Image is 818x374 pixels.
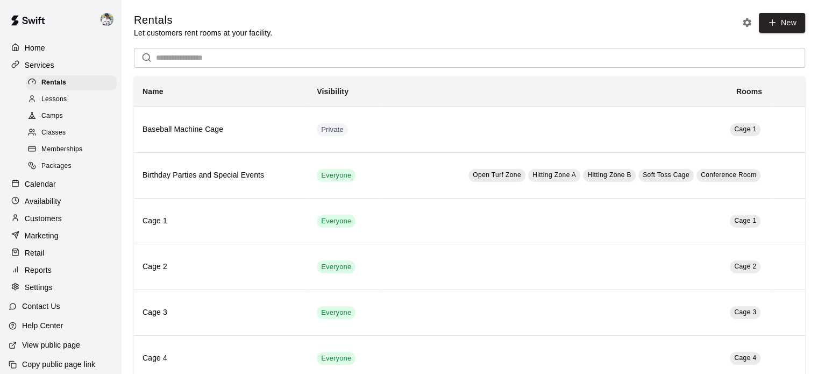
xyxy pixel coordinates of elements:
a: Marketing [9,228,112,244]
span: Packages [41,161,72,172]
a: Availability [9,193,112,209]
p: Settings [25,282,53,293]
span: Cage 2 [734,263,756,270]
div: Memberships [26,142,117,157]
div: This service is visible to all of your customers [317,215,355,228]
p: Contact Us [22,301,60,312]
p: Retail [25,248,45,258]
a: Customers [9,210,112,227]
a: Packages [26,158,121,175]
span: Everyone [317,308,355,318]
span: Everyone [317,216,355,227]
div: This service is visible to all of your customers [317,260,355,273]
h6: Cage 2 [143,261,300,273]
span: Rentals [41,77,66,88]
span: Hitting Zone A [532,171,576,179]
p: Let customers rent rooms at your facility. [134,27,272,38]
div: This service is visible to all of your customers [317,306,355,319]
a: Memberships [26,142,121,158]
span: Everyone [317,354,355,364]
h6: Cage 3 [143,307,300,319]
a: Lessons [26,91,121,108]
span: Cage 4 [734,354,756,362]
p: Reports [25,265,52,276]
span: Soft Toss Cage [643,171,689,179]
h6: Cage 4 [143,352,300,364]
span: Hitting Zone B [587,171,631,179]
div: This service is visible to all of your customers [317,352,355,365]
span: Cage 3 [734,308,756,316]
h6: Cage 1 [143,215,300,227]
h6: Baseball Machine Cage [143,124,300,136]
p: Marketing [25,230,59,241]
div: Justin Dunning [98,9,121,30]
span: Cage 1 [734,125,756,133]
b: Name [143,87,163,96]
div: Rentals [26,75,117,90]
a: Home [9,40,112,56]
p: Customers [25,213,62,224]
span: Lessons [41,94,67,105]
a: Settings [9,279,112,295]
a: Camps [26,108,121,125]
a: Classes [26,125,121,142]
span: Everyone [317,171,355,181]
p: Availability [25,196,61,207]
p: View public page [22,340,80,350]
div: Packages [26,159,117,174]
span: Classes [41,128,66,138]
span: Conference Room [701,171,756,179]
button: Rental settings [739,15,755,31]
div: Classes [26,125,117,140]
span: Open Turf Zone [473,171,521,179]
p: Copy public page link [22,359,95,370]
b: Rooms [736,87,762,96]
b: Visibility [317,87,348,96]
img: Justin Dunning [101,13,113,26]
p: Services [25,60,54,70]
span: Camps [41,111,63,122]
a: New [759,13,805,33]
span: Private [317,125,348,135]
h5: Rentals [134,13,272,27]
span: Cage 1 [734,217,756,224]
div: Camps [26,109,117,124]
span: Everyone [317,262,355,272]
p: Home [25,43,45,53]
a: Rentals [26,74,121,91]
a: Calendar [9,176,112,192]
a: Reports [9,262,112,278]
a: Services [9,57,112,73]
a: Retail [9,245,112,261]
div: This service is hidden, and can only be accessed via a direct link [317,123,348,136]
span: Memberships [41,144,82,155]
p: Help Center [22,320,63,331]
p: Calendar [25,179,56,189]
div: Lessons [26,92,117,107]
div: This service is visible to all of your customers [317,169,355,182]
h6: Birthday Parties and Special Events [143,170,300,181]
